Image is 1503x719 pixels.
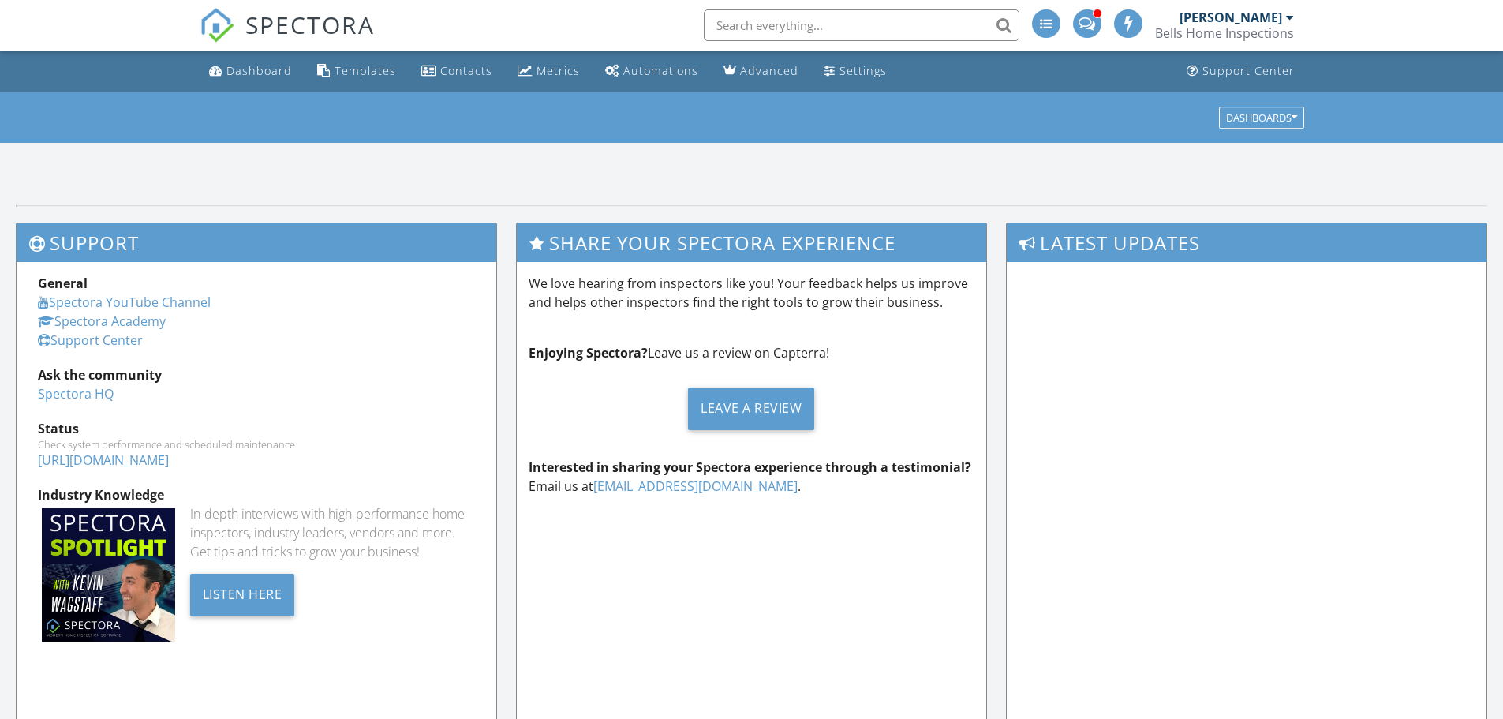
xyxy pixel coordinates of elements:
[537,63,580,78] div: Metrics
[200,8,234,43] img: The Best Home Inspection Software - Spectora
[415,57,499,86] a: Contacts
[38,275,88,292] strong: General
[511,57,586,86] a: Metrics
[517,223,987,262] h3: Share Your Spectora Experience
[190,585,295,602] a: Listen Here
[1226,112,1297,123] div: Dashboards
[1180,9,1282,25] div: [PERSON_NAME]
[38,451,169,469] a: [URL][DOMAIN_NAME]
[38,365,475,384] div: Ask the community
[1219,107,1304,129] button: Dashboards
[593,477,798,495] a: [EMAIL_ADDRESS][DOMAIN_NAME]
[1007,223,1486,262] h3: Latest Updates
[38,419,475,438] div: Status
[1155,25,1294,41] div: Bells Home Inspections
[190,504,475,561] div: In-depth interviews with high-performance home inspectors, industry leaders, vendors and more. Ge...
[38,485,475,504] div: Industry Knowledge
[38,313,166,330] a: Spectora Academy
[740,63,798,78] div: Advanced
[17,223,496,262] h3: Support
[190,574,295,616] div: Listen Here
[1180,57,1301,86] a: Support Center
[1202,63,1295,78] div: Support Center
[245,8,375,41] span: SPECTORA
[529,274,975,312] p: We love hearing from inspectors like you! Your feedback helps us improve and helps other inspecto...
[38,331,143,349] a: Support Center
[203,57,298,86] a: Dashboard
[311,57,402,86] a: Templates
[817,57,893,86] a: Settings
[529,375,975,442] a: Leave a Review
[38,294,211,311] a: Spectora YouTube Channel
[529,344,648,361] strong: Enjoying Spectora?
[200,21,375,54] a: SPECTORA
[529,458,975,496] p: Email us at .
[440,63,492,78] div: Contacts
[226,63,292,78] div: Dashboard
[529,343,975,362] p: Leave us a review on Capterra!
[42,508,175,642] img: Spectoraspolightmain
[335,63,396,78] div: Templates
[839,63,887,78] div: Settings
[599,57,705,86] a: Automations (Advanced)
[688,388,814,430] div: Leave a Review
[704,9,1019,41] input: Search everything...
[529,459,971,476] strong: Interested in sharing your Spectora experience through a testimonial?
[38,385,114,403] a: Spectora HQ
[623,63,698,78] div: Automations
[38,438,475,451] div: Check system performance and scheduled maintenance.
[717,57,805,86] a: Advanced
